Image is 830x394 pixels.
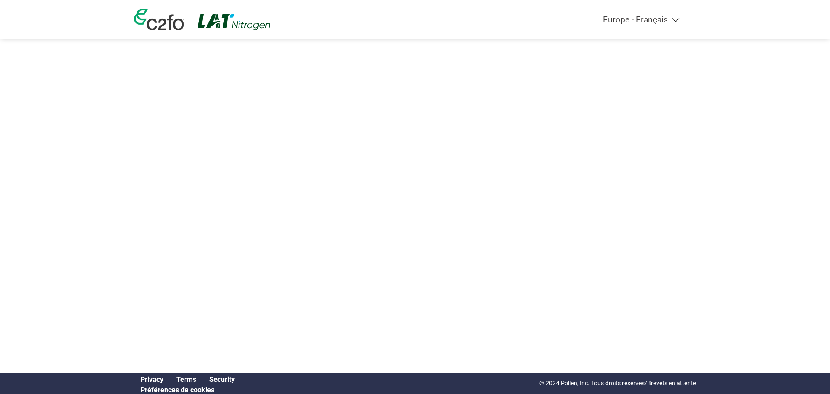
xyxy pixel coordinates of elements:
a: Terms [176,375,196,384]
p: © 2024 Pollen, Inc. Tous droits réservés/Brevets en attente [539,379,696,388]
div: Open Cookie Preferences Modal [134,386,241,394]
a: Cookie Preferences, opens a dedicated popup modal window [140,386,214,394]
img: c2fo logo [134,9,184,30]
a: Security [209,375,235,384]
img: LAT Nitrogen [198,14,270,30]
a: Privacy [140,375,163,384]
